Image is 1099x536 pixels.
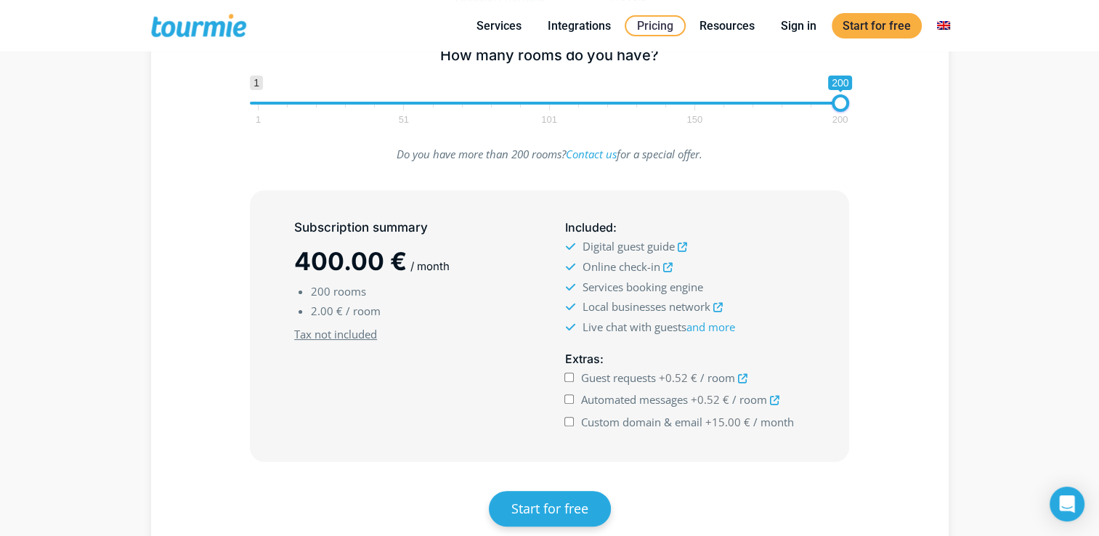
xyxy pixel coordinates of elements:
h5: Subscription summary [294,219,534,237]
a: Services [466,17,532,35]
div: Open Intercom Messenger [1050,487,1084,521]
span: Guest requests [581,370,656,385]
span: +0.52 € [659,370,697,385]
p: Do you have more than 200 rooms? for a special offer. [250,145,849,164]
u: Tax not included [294,327,377,341]
span: Services booking engine [582,280,702,294]
span: 400.00 € [294,246,407,276]
a: Pricing [625,15,686,36]
span: Local businesses network [582,299,710,314]
span: / month [753,415,794,429]
span: 200 [830,116,851,123]
span: / room [700,370,735,385]
span: 51 [397,116,411,123]
span: Start for free [511,500,588,517]
a: Contact us [566,147,617,161]
span: Custom domain & email [581,415,702,429]
span: Live chat with guests [582,320,734,334]
span: +0.52 € [691,392,729,407]
span: Automated messages [581,392,688,407]
a: Sign in [770,17,827,35]
span: +15.00 € [705,415,750,429]
span: Digital guest guide [582,239,674,253]
h5: : [564,350,804,368]
span: 1 [250,76,263,90]
span: 200 [311,284,330,299]
span: / month [410,259,450,273]
span: 101 [539,116,559,123]
span: 2.00 € [311,304,343,318]
a: Start for free [832,13,922,38]
h5: : [564,219,804,237]
span: rooms [333,284,366,299]
span: / room [732,392,767,407]
a: Resources [689,17,766,35]
span: Extras [564,352,599,366]
a: Start for free [489,491,611,527]
span: 200 [828,76,852,90]
span: Included [564,220,612,235]
span: / room [346,304,381,318]
span: 150 [684,116,705,123]
a: Integrations [537,17,622,35]
span: Online check-in [582,259,660,274]
h5: How many rooms do you have? [250,46,849,65]
span: 1 [254,116,263,123]
a: and more [686,320,734,334]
